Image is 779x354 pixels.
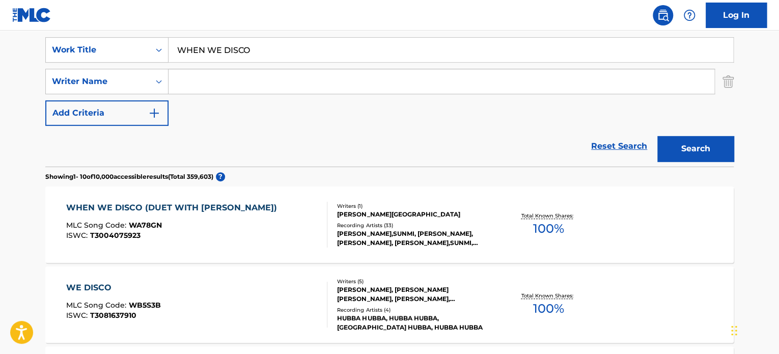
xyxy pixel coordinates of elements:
[521,292,575,299] p: Total Known Shares:
[90,231,141,240] span: T3004075923
[683,9,695,21] img: help
[728,305,779,354] iframe: Chat Widget
[52,75,144,88] div: Writer Name
[90,311,136,320] span: T3081637910
[52,44,144,56] div: Work Title
[66,301,129,310] span: MLC Song Code :
[45,37,734,167] form: Search Form
[337,314,491,332] div: HUBBA HUBBA, HUBBA HUBBA, [GEOGRAPHIC_DATA] HUBBA, HUBBA HUBBA
[148,107,160,119] img: 9d2ae6d4665cec9f34b9.svg
[45,266,734,343] a: WE DISCOMLC Song Code:WB5S3BISWC:T3081637910Writers (5)[PERSON_NAME], [PERSON_NAME] [PERSON_NAME]...
[66,202,282,214] div: WHEN WE DISCO (DUET WITH [PERSON_NAME])
[66,231,90,240] span: ISWC :
[337,306,491,314] div: Recording Artists ( 4 )
[337,202,491,210] div: Writers ( 1 )
[657,136,734,161] button: Search
[66,282,161,294] div: WE DISCO
[533,299,564,318] span: 100 %
[66,311,90,320] span: ISWC :
[586,135,652,157] a: Reset Search
[337,210,491,219] div: [PERSON_NAME][GEOGRAPHIC_DATA]
[657,9,669,21] img: search
[129,221,162,230] span: WA78GN
[45,172,213,181] p: Showing 1 - 10 of 10,000 accessible results (Total 359,603 )
[521,212,575,220] p: Total Known Shares:
[706,3,767,28] a: Log In
[337,285,491,304] div: [PERSON_NAME], [PERSON_NAME] [PERSON_NAME], [PERSON_NAME], [PERSON_NAME], [PERSON_NAME]
[337,222,491,229] div: Recording Artists ( 33 )
[653,5,673,25] a: Public Search
[66,221,129,230] span: MLC Song Code :
[679,5,700,25] div: Help
[45,186,734,263] a: WHEN WE DISCO (DUET WITH [PERSON_NAME])MLC Song Code:WA78GNISWC:T3004075923Writers (1)[PERSON_NAM...
[12,8,51,22] img: MLC Logo
[216,172,225,181] span: ?
[337,229,491,248] div: [PERSON_NAME],SUNMI, [PERSON_NAME], [PERSON_NAME], [PERSON_NAME],SUNMI, [PERSON_NAME]|SUNMI
[45,100,169,126] button: Add Criteria
[533,220,564,238] span: 100 %
[129,301,161,310] span: WB5S3B
[722,69,734,94] img: Delete Criterion
[337,278,491,285] div: Writers ( 5 )
[731,315,737,346] div: Drag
